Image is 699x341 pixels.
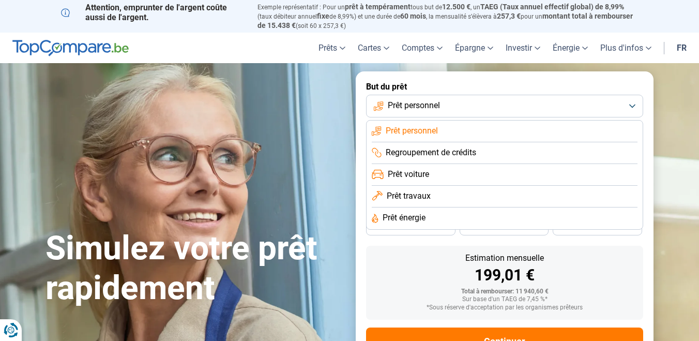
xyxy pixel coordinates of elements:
span: TAEG (Taux annuel effectif global) de 8,99% [480,3,624,11]
div: Total à rembourser: 11 940,60 € [374,288,635,295]
a: Plus d'infos [594,33,658,63]
label: But du prêt [366,82,643,92]
span: prêt à tempérament [345,3,411,11]
span: Prêt travaux [387,190,431,202]
h1: Simulez votre prêt rapidement [45,229,343,308]
p: Exemple représentatif : Pour un tous but de , un (taux débiteur annuel de 8,99%) et une durée de ... [257,3,638,30]
div: Estimation mensuelle [374,254,635,262]
span: Prêt personnel [388,100,440,111]
span: Regroupement de crédits [386,147,476,158]
span: Prêt personnel [386,125,438,137]
div: Sur base d'un TAEG de 7,45 %* [374,296,635,303]
span: montant total à rembourser de 15.438 € [257,12,633,29]
a: Comptes [396,33,449,63]
span: Prêt énergie [383,212,426,224]
a: Énergie [546,33,594,63]
div: 199,01 € [374,268,635,283]
span: fixe [317,12,329,20]
div: *Sous réserve d'acceptation par les organismes prêteurs [374,304,635,312]
img: TopCompare [12,40,129,56]
span: 12.500 € [442,3,470,11]
span: 30 mois [493,225,515,231]
span: Prêt voiture [388,169,429,180]
a: Épargne [449,33,499,63]
button: Prêt personnel [366,95,643,117]
a: Prêts [312,33,352,63]
p: Attention, emprunter de l'argent coûte aussi de l'argent. [61,3,245,22]
span: 36 mois [399,225,422,231]
span: 60 mois [400,12,426,20]
a: Investir [499,33,546,63]
a: Cartes [352,33,396,63]
span: 24 mois [586,225,609,231]
span: 257,3 € [497,12,521,20]
a: fr [671,33,693,63]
